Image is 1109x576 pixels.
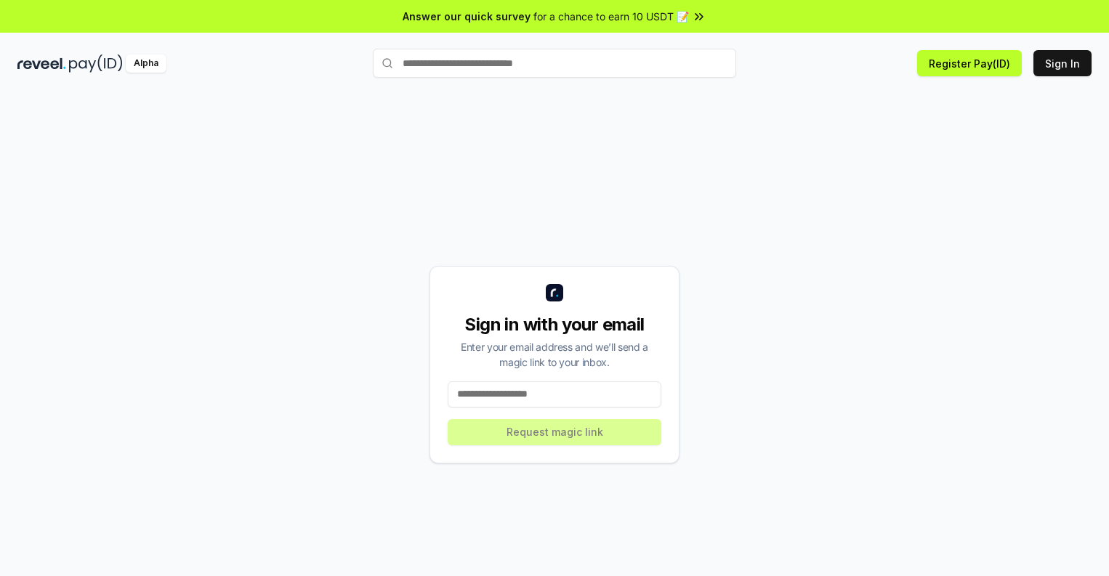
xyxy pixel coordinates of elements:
button: Sign In [1033,50,1092,76]
span: for a chance to earn 10 USDT 📝 [533,9,689,24]
div: Alpha [126,54,166,73]
span: Answer our quick survey [403,9,531,24]
img: reveel_dark [17,54,66,73]
div: Sign in with your email [448,313,661,336]
img: pay_id [69,54,123,73]
button: Register Pay(ID) [917,50,1022,76]
img: logo_small [546,284,563,301]
div: Enter your email address and we’ll send a magic link to your inbox. [448,339,661,370]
